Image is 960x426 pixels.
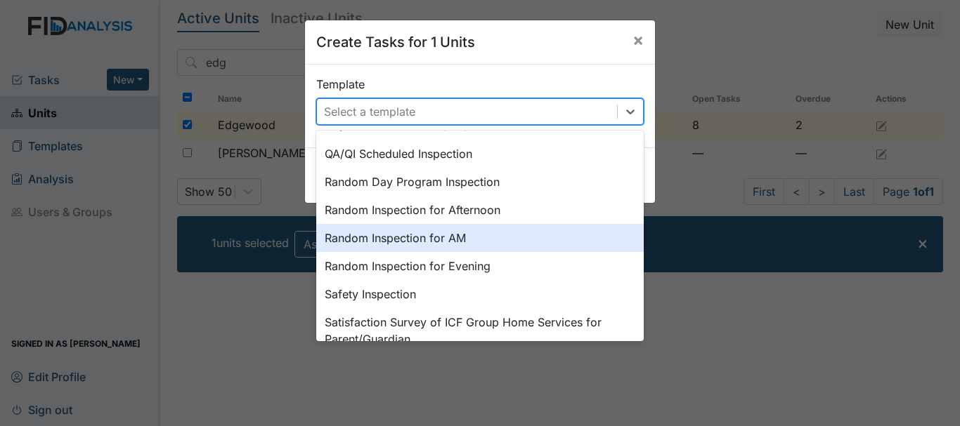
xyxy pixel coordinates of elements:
[324,103,415,120] div: Select a template
[316,308,644,353] div: Satisfaction Survey of ICF Group Home Services for Parent/Guardian
[316,76,365,93] label: Template
[316,168,644,196] div: Random Day Program Inspection
[621,20,655,60] button: Close
[316,196,644,224] div: Random Inspection for Afternoon
[316,252,644,280] div: Random Inspection for Evening
[316,140,644,168] div: QA/QI Scheduled Inspection
[316,32,475,53] h5: Create Tasks for 1 Units
[316,280,644,308] div: Safety Inspection
[633,29,644,50] span: ×
[316,224,644,252] div: Random Inspection for AM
